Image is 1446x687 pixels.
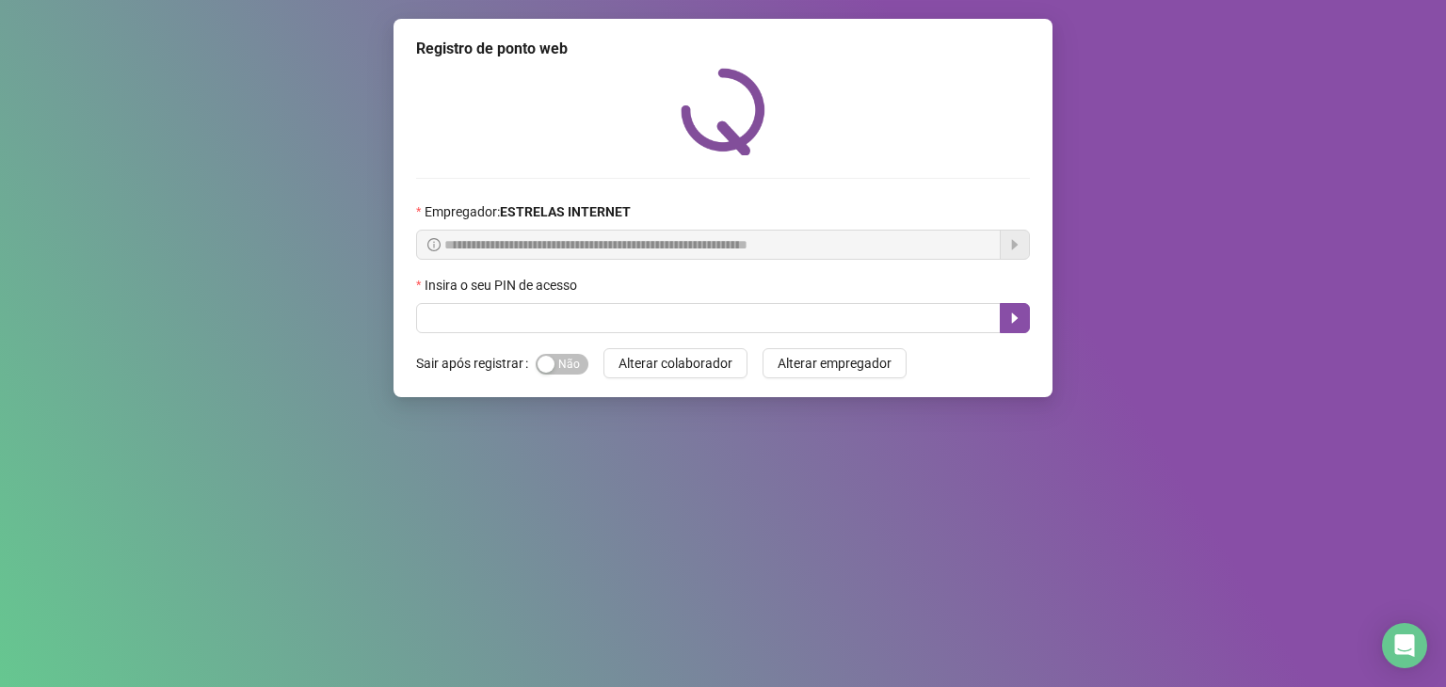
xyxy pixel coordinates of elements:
[763,348,907,378] button: Alterar empregador
[416,38,1030,60] div: Registro de ponto web
[681,68,765,155] img: QRPoint
[427,238,441,251] span: info-circle
[416,275,589,296] label: Insira o seu PIN de acesso
[1382,623,1427,668] div: Open Intercom Messenger
[603,348,747,378] button: Alterar colaborador
[619,353,732,374] span: Alterar colaborador
[1007,311,1022,326] span: caret-right
[416,348,536,378] label: Sair após registrar
[425,201,631,222] span: Empregador :
[778,353,892,374] span: Alterar empregador
[500,204,631,219] strong: ESTRELAS INTERNET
